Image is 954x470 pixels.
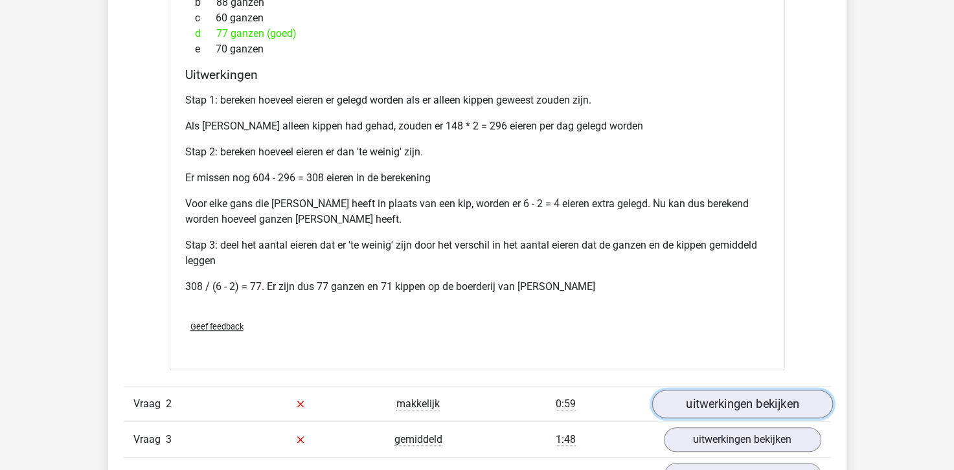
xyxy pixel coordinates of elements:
span: makkelijk [396,397,440,410]
p: Voor elke gans die [PERSON_NAME] heeft in plaats van een kip, worden er 6 - 2 = 4 eieren extra ge... [185,196,769,227]
span: Vraag [133,432,166,447]
a: uitwerkingen bekijken [652,390,832,418]
span: 2 [166,397,172,410]
h4: Uitwerkingen [185,67,769,82]
div: 70 ganzen [185,41,769,57]
span: 0:59 [556,397,576,410]
span: 3 [166,433,172,445]
span: gemiddeld [394,433,442,446]
span: d [195,26,216,41]
p: Er missen nog 604 - 296 = 308 eieren in de berekening [185,170,769,186]
a: uitwerkingen bekijken [664,427,821,452]
span: e [195,41,216,57]
div: 77 ganzen (goed) [185,26,769,41]
p: Stap 3: deel het aantal eieren dat er 'te weinig' zijn door het verschil in het aantal eieren dat... [185,238,769,269]
span: Geef feedback [190,322,244,331]
span: Vraag [133,396,166,412]
p: Stap 2: bereken hoeveel eieren er dan 'te weinig' zijn. [185,144,769,160]
p: Stap 1: bereken hoeveel eieren er gelegd worden als er alleen kippen geweest zouden zijn. [185,93,769,108]
p: 308 / (6 - 2) = 77. Er zijn dus 77 ganzen en 71 kippen op de boerderij van [PERSON_NAME] [185,279,769,295]
span: 1:48 [556,433,576,446]
div: 60 ganzen [185,10,769,26]
p: Als [PERSON_NAME] alleen kippen had gehad, zouden er 148 * 2 = 296 eieren per dag gelegd worden [185,118,769,134]
span: c [195,10,216,26]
